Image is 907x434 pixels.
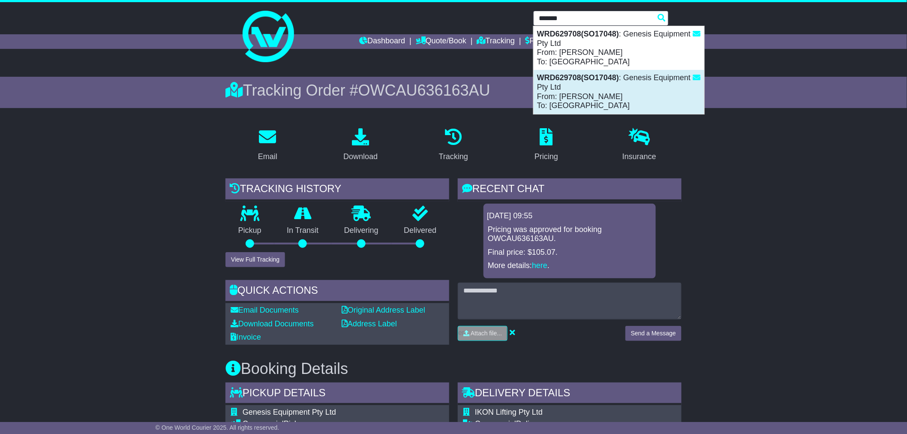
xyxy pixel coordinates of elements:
span: IKON Lifting Pty Ltd [475,408,543,416]
strong: WRD629708(SO17048) [537,30,619,38]
p: In Transit [274,226,332,235]
span: Genesis Equipment Pty Ltd [243,408,336,416]
div: Delivery Details [458,383,682,406]
div: : Genesis Equipment Pty Ltd From: [PERSON_NAME] To: [GEOGRAPHIC_DATA] [534,70,704,114]
p: Delivered [391,226,450,235]
div: Tracking [439,151,468,163]
div: : Genesis Equipment Pty Ltd From: [PERSON_NAME] To: [GEOGRAPHIC_DATA] [534,26,704,70]
span: © One World Courier 2025. All rights reserved. [156,424,279,431]
a: Pricing [529,125,564,166]
a: Dashboard [359,34,405,49]
div: Download [343,151,378,163]
a: Tracking [433,125,474,166]
div: Tracking Order # [225,81,682,99]
p: Pickup [225,226,274,235]
button: Send a Message [625,326,682,341]
div: [DATE] 09:55 [487,211,652,221]
p: More details: . [488,261,652,271]
span: Commercial [475,419,516,428]
p: Final price: $105.07. [488,248,652,257]
a: Original Address Label [342,306,425,314]
a: Tracking [477,34,515,49]
a: Quote/Book [416,34,466,49]
a: Address Label [342,319,397,328]
a: Insurance [617,125,662,166]
span: OWCAU636163AU [358,81,490,99]
div: Quick Actions [225,280,449,303]
p: Delivering [331,226,391,235]
a: Email [252,125,283,166]
a: Download [338,125,383,166]
button: View Full Tracking [225,252,285,267]
a: Invoice [231,333,261,341]
p: Pricing was approved for booking OWCAU636163AU. [488,225,652,244]
h3: Booking Details [225,360,682,377]
span: Commercial [243,419,284,428]
div: Email [258,151,277,163]
a: Financials [526,34,565,49]
a: Email Documents [231,306,299,314]
a: Download Documents [231,319,314,328]
div: Pricing [535,151,558,163]
div: Insurance [622,151,656,163]
div: RECENT CHAT [458,178,682,202]
div: Tracking history [225,178,449,202]
div: Pickup [243,419,373,429]
div: Delivery [475,419,669,429]
a: here [532,261,547,270]
div: Pickup Details [225,383,449,406]
strong: WRD629708(SO17048) [537,73,619,82]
